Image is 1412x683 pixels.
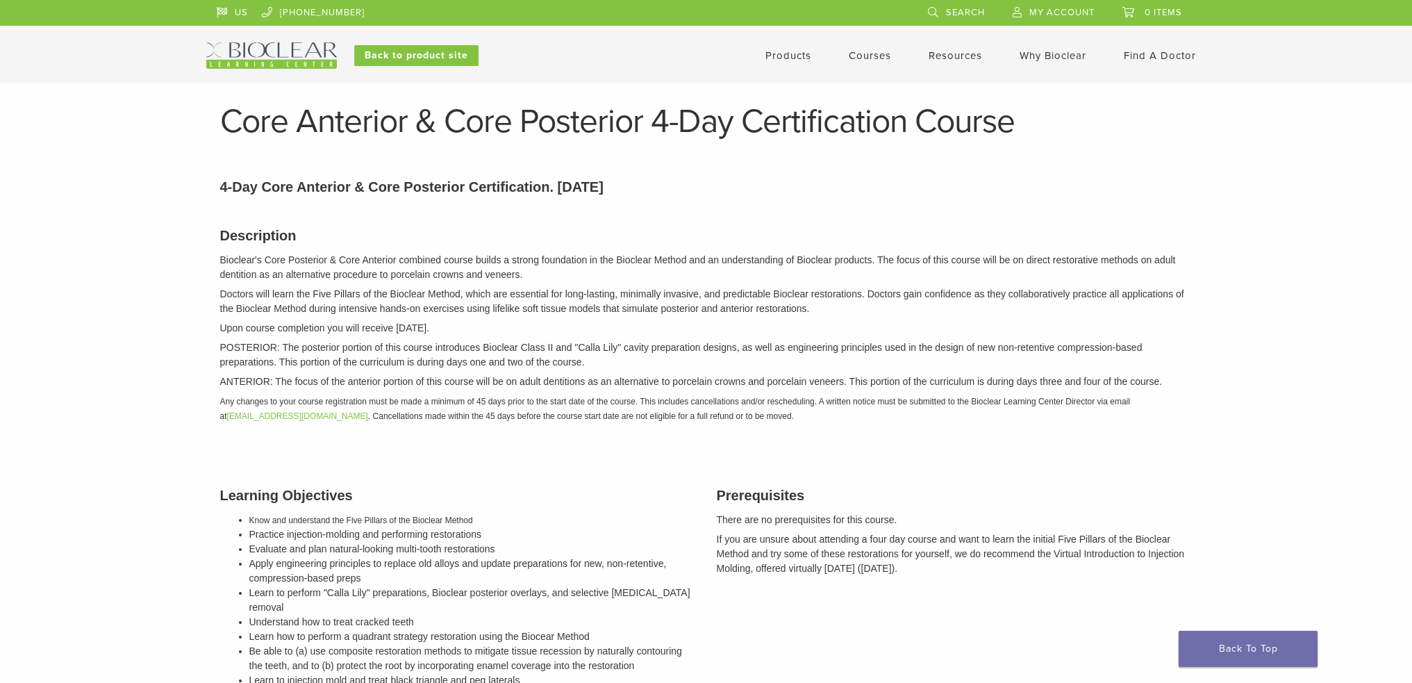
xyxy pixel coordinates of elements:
[220,253,1193,282] p: Bioclear's Core Posterior & Core Anterior combined course builds a strong foundation in the Biocl...
[220,321,1193,336] p: Upon course completion you will receive [DATE].
[249,557,696,586] li: Apply engineering principles to replace old alloys and update preparations for new, non-retentive...
[249,527,696,542] li: Practice injection-molding and performing restorations
[227,411,368,421] a: [EMAIL_ADDRESS][DOMAIN_NAME]
[220,287,1193,316] p: Doctors will learn the Five Pillars of the Bioclear Method, which are essential for long-lasting,...
[1179,631,1318,667] a: Back To Top
[717,532,1193,576] p: If you are unsure about attending a four day course and want to learn the initial Five Pillars of...
[249,542,696,557] li: Evaluate and plan natural-looking multi-tooth restorations
[765,49,811,62] a: Products
[220,225,1193,246] h3: Description
[249,629,696,644] li: Learn how to perform a quadrant strategy restoration using the Biocear Method
[1020,49,1086,62] a: Why Bioclear
[354,45,479,66] a: Back to product site
[249,516,473,525] span: Know and understand the Five Pillars of the Bioclear Method
[249,644,696,673] li: Be able to (a) use composite restoration methods to mitigate tissue recession by naturally contou...
[220,176,1193,197] p: 4-Day Core Anterior & Core Posterior Certification. [DATE]
[220,397,1130,421] em: Any changes to your course registration must be made a minimum of 45 days prior to the start date...
[220,340,1193,370] p: POSTERIOR: The posterior portion of this course introduces Bioclear Class II and "Calla Lily" cav...
[220,375,1193,389] p: ANTERIOR: The focus of the anterior portion of this course will be on adult dentitions as an alte...
[929,49,982,62] a: Resources
[249,586,696,615] li: Learn to perform "Calla Lily" preparations, Bioclear posterior overlays, and selective [MEDICAL_D...
[206,42,337,69] img: Bioclear
[717,485,1193,506] h3: Prerequisites
[220,485,696,506] h3: Learning Objectives
[220,105,1193,138] h1: Core Anterior & Core Posterior 4-Day Certification Course
[249,615,696,629] li: Understand how to treat cracked teeth
[1029,7,1095,18] span: My Account
[946,7,985,18] span: Search
[717,513,1193,527] p: There are no prerequisites for this course.
[1145,7,1182,18] span: 0 items
[849,49,891,62] a: Courses
[1124,49,1196,62] a: Find A Doctor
